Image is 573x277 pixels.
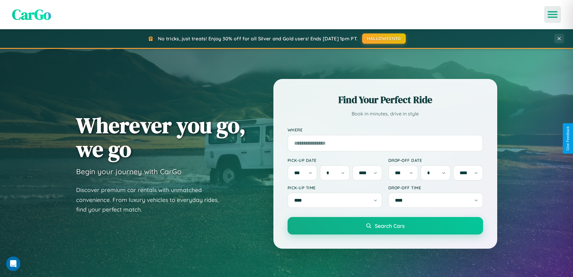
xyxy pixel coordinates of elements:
[12,5,51,24] span: CarGo
[566,126,570,151] div: Give Feedback
[76,113,246,161] h1: Wherever you go, we go
[288,93,483,106] h2: Find Your Perfect Ride
[76,167,182,176] h3: Begin your journey with CarGo
[388,185,483,190] label: Drop-off Time
[76,185,226,215] p: Discover premium car rentals with unmatched convenience. From luxury vehicles to everyday rides, ...
[388,158,483,163] label: Drop-off Date
[288,127,483,132] label: Where
[375,222,405,229] span: Search Cars
[544,6,561,23] button: Open menu
[158,36,358,42] span: No tricks, just treats! Enjoy 30% off for all Silver and Gold users! Ends [DATE] 1pm PT.
[288,109,483,118] p: Book in minutes, drive in style
[6,257,20,271] iframe: Intercom live chat
[288,158,382,163] label: Pick-up Date
[362,33,406,44] button: HALLOWEEN30
[288,217,483,235] button: Search Cars
[288,185,382,190] label: Pick-up Time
